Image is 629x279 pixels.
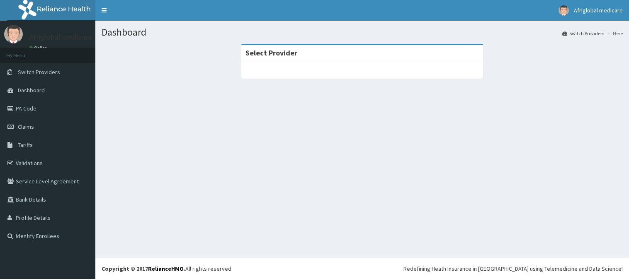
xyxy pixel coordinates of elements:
[148,265,184,272] a: RelianceHMO
[18,68,60,76] span: Switch Providers
[102,27,623,38] h1: Dashboard
[403,265,623,273] div: Redefining Heath Insurance in [GEOGRAPHIC_DATA] using Telemedicine and Data Science!
[574,7,623,14] span: Afriglobal medicare
[245,48,297,58] strong: Select Provider
[29,34,92,41] p: Afriglobal medicare
[18,87,45,94] span: Dashboard
[18,141,33,149] span: Tariffs
[95,258,629,279] footer: All rights reserved.
[559,5,569,16] img: User Image
[4,25,23,43] img: User Image
[562,30,604,37] a: Switch Providers
[605,30,623,37] li: Here
[18,123,34,130] span: Claims
[102,265,185,272] strong: Copyright © 2017 .
[29,45,49,51] a: Online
